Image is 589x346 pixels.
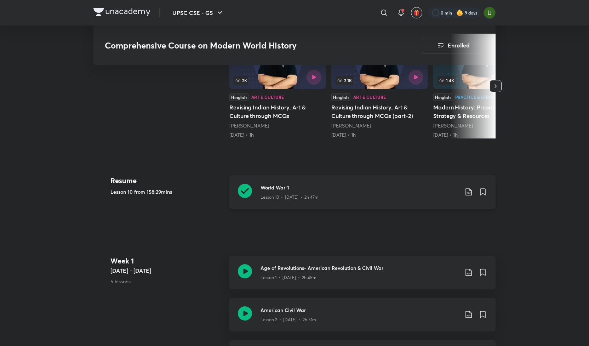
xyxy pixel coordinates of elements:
[229,34,326,138] a: 2KHinglishArt & CultureRevising Indian History, Art & Culture through MCQs[PERSON_NAME][DATE] • 1h
[331,131,428,138] div: 22nd May • 1h
[433,122,473,129] a: [PERSON_NAME]
[229,175,496,217] a: World War-1Lesson 10 • [DATE] • 2h 47m
[229,131,326,138] div: 21st May • 1h
[110,256,224,266] h4: Week 1
[331,103,428,120] h5: Revising Indian History, Art & Culture through MCQs (part-2)
[229,122,269,129] a: [PERSON_NAME]
[168,6,228,20] button: UPSC CSE - GS
[261,264,459,272] h3: Age of Revolutions- American Revolution & Civil War
[353,95,386,99] div: Art & Culture
[433,122,530,129] div: Pratik Nayak
[110,175,224,186] h4: Resume
[261,274,316,281] p: Lesson 1 • [DATE] • 2h 45m
[433,131,530,138] div: 5th Jul • 1h
[261,306,459,314] h3: American Civil War
[433,93,452,101] div: Hinglish
[93,8,150,16] img: Company Logo
[484,7,496,19] img: Aishwary Kumar
[261,184,459,191] h3: World War-1
[331,34,428,138] a: 2.1KHinglishArt & CultureRevising Indian History, Art & Culture through MCQs (part-2)[PERSON_NAME...
[413,10,420,16] img: avatar
[229,103,326,120] h5: Revising Indian History, Art & Culture through MCQs
[234,76,248,85] span: 2K
[229,256,496,298] a: Age of Revolutions- American Revolution & Civil WarLesson 1 • [DATE] • 2h 45m
[438,76,456,85] span: 1.4K
[261,317,316,323] p: Lesson 2 • [DATE] • 2h 51m
[331,93,350,101] div: Hinglish
[251,95,284,99] div: Art & Culture
[229,34,326,138] a: Revising Indian History, Art & Culture through MCQs
[336,76,353,85] span: 2.1K
[433,34,530,138] a: 1.4KHinglishPractice & StrategyModern History: Preparation Strategy & Resources[PERSON_NAME][DATE...
[110,188,224,195] h5: Lesson 10 from 158:29mins
[456,9,463,16] img: streak
[229,298,496,340] a: American Civil WarLesson 2 • [DATE] • 2h 51m
[422,37,484,54] button: Enrolled
[93,8,150,18] a: Company Logo
[110,278,224,285] p: 5 lessons
[331,122,428,129] div: Pratik Nayak
[229,93,248,101] div: Hinglish
[229,122,326,129] div: Pratik Nayak
[433,34,530,138] a: Modern History: Preparation Strategy & Resources
[110,266,224,275] h5: [DATE] - [DATE]
[433,103,530,120] h5: Modern History: Preparation Strategy & Resources
[261,194,319,200] p: Lesson 10 • [DATE] • 2h 47m
[105,40,382,51] h3: Comprehensive Course on Modern World History
[331,122,371,129] a: [PERSON_NAME]
[411,7,422,18] button: avatar
[331,34,428,138] a: Revising Indian History, Art & Culture through MCQs (part-2)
